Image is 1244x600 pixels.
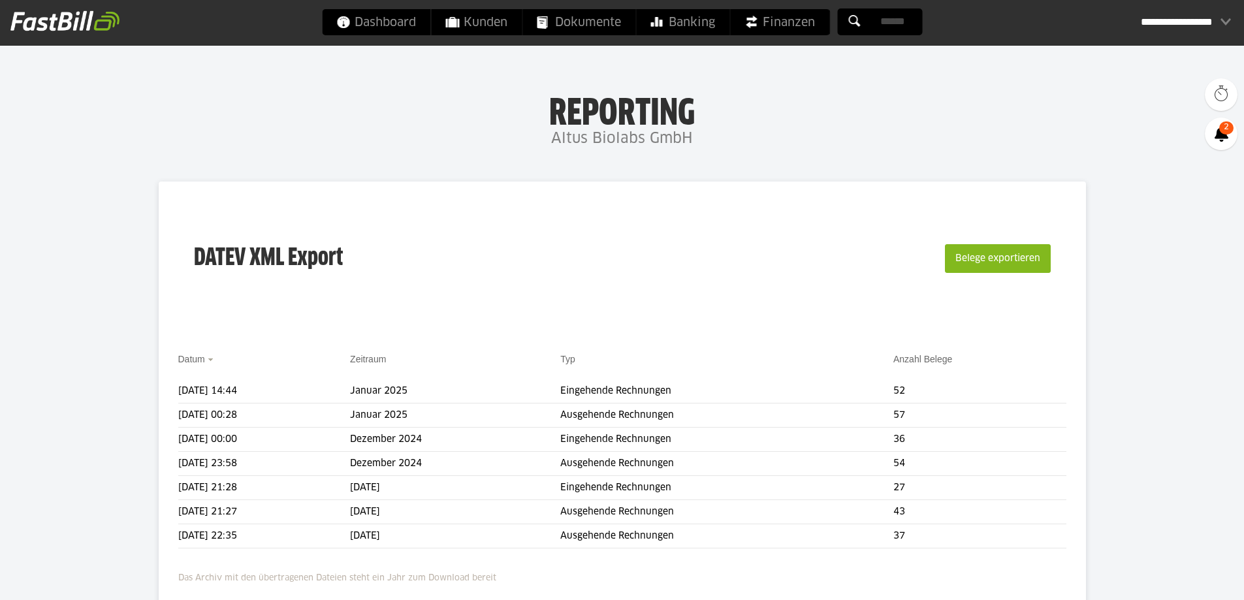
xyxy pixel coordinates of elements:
h1: Reporting [131,92,1113,126]
td: [DATE] 22:35 [178,524,351,548]
td: [DATE] [350,524,560,548]
a: Zeitraum [350,354,386,364]
td: [DATE] 14:44 [178,379,351,403]
span: Finanzen [744,9,815,35]
td: 54 [893,452,1066,476]
h3: DATEV XML Export [194,217,343,300]
span: Dashboard [336,9,416,35]
a: Datum [178,354,205,364]
td: Eingehende Rechnungen [560,379,893,403]
td: Ausgehende Rechnungen [560,403,893,428]
td: Eingehende Rechnungen [560,476,893,500]
td: 37 [893,524,1066,548]
td: [DATE] 00:00 [178,428,351,452]
img: sort_desc.gif [208,358,216,361]
span: Dokumente [537,9,621,35]
td: [DATE] 21:27 [178,500,351,524]
a: Dokumente [522,9,635,35]
a: Kunden [431,9,522,35]
td: Eingehende Rechnungen [560,428,893,452]
img: fastbill_logo_white.png [10,10,120,31]
td: [DATE] 23:58 [178,452,351,476]
td: Januar 2025 [350,403,560,428]
td: Dezember 2024 [350,452,560,476]
td: Dezember 2024 [350,428,560,452]
span: Banking [650,9,715,35]
td: [DATE] 21:28 [178,476,351,500]
span: Kunden [445,9,507,35]
iframe: Öffnet ein Widget, in dem Sie weitere Informationen finden [1143,561,1231,593]
td: 57 [893,403,1066,428]
a: 2 [1205,118,1237,150]
td: [DATE] 00:28 [178,403,351,428]
td: [DATE] [350,500,560,524]
td: 27 [893,476,1066,500]
td: [DATE] [350,476,560,500]
td: Ausgehende Rechnungen [560,452,893,476]
td: 52 [893,379,1066,403]
a: Anzahl Belege [893,354,952,364]
td: 36 [893,428,1066,452]
button: Belege exportieren [945,244,1051,273]
p: Das Archiv mit den übertragenen Dateien steht ein Jahr zum Download bereit [178,565,1066,586]
td: Ausgehende Rechnungen [560,524,893,548]
a: Finanzen [730,9,829,35]
a: Dashboard [322,9,430,35]
td: Januar 2025 [350,379,560,403]
a: Typ [560,354,575,364]
td: 43 [893,500,1066,524]
span: 2 [1219,121,1234,134]
a: Banking [636,9,729,35]
td: Ausgehende Rechnungen [560,500,893,524]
